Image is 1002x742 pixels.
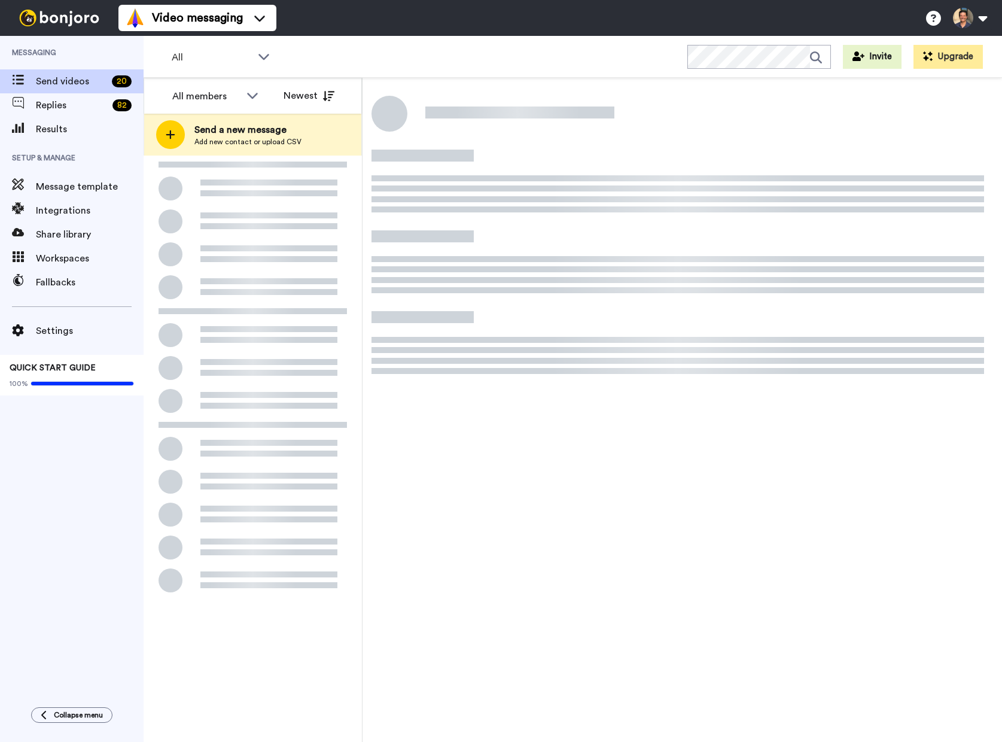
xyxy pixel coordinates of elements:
[194,123,301,137] span: Send a new message
[36,251,144,266] span: Workspaces
[36,74,107,89] span: Send videos
[36,324,144,338] span: Settings
[172,89,240,104] div: All members
[36,227,144,242] span: Share library
[36,180,144,194] span: Message template
[112,75,132,87] div: 20
[31,707,112,723] button: Collapse menu
[36,275,144,290] span: Fallbacks
[152,10,243,26] span: Video messaging
[10,379,28,388] span: 100%
[843,45,902,69] button: Invite
[194,137,301,147] span: Add new contact or upload CSV
[275,84,343,108] button: Newest
[112,99,132,111] div: 82
[126,8,145,28] img: vm-color.svg
[14,10,104,26] img: bj-logo-header-white.svg
[172,50,252,65] span: All
[36,122,144,136] span: Results
[36,98,108,112] span: Replies
[54,710,103,720] span: Collapse menu
[36,203,144,218] span: Integrations
[10,364,96,372] span: QUICK START GUIDE
[913,45,983,69] button: Upgrade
